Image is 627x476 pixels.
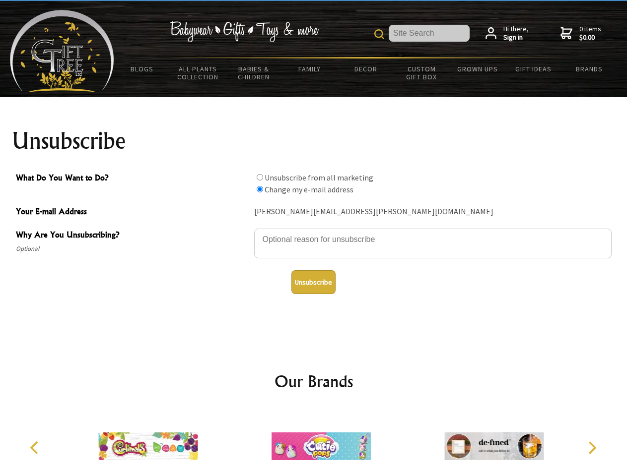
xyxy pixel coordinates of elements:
input: What Do You Want to Do? [257,174,263,180]
span: What Do You Want to Do? [16,172,249,186]
span: Hi there, [503,25,529,42]
span: Optional [16,243,249,255]
a: Hi there,Sign in [486,25,529,42]
a: Grown Ups [449,59,505,79]
img: Babywear - Gifts - Toys & more [170,21,319,42]
img: Babyware - Gifts - Toys and more... [10,10,114,92]
span: Why Are You Unsubscribing? [16,229,249,243]
a: Brands [561,59,618,79]
a: Custom Gift Box [394,59,450,87]
a: Gift Ideas [505,59,561,79]
span: 0 items [579,24,601,42]
input: What Do You Want to Do? [257,186,263,192]
h2: Our Brands [20,369,608,393]
strong: $0.00 [579,33,601,42]
div: [PERSON_NAME][EMAIL_ADDRESS][PERSON_NAME][DOMAIN_NAME] [254,204,612,220]
input: Site Search [389,25,470,42]
a: Decor [338,59,394,79]
a: Babies & Children [226,59,282,87]
button: Previous [25,437,47,459]
a: BLOGS [114,59,170,79]
strong: Sign in [503,33,529,42]
a: 0 items$0.00 [560,25,601,42]
button: Next [581,437,603,459]
label: Unsubscribe from all marketing [265,173,373,182]
span: Your E-mail Address [16,205,249,220]
h1: Unsubscribe [12,129,616,153]
img: product search [374,29,384,39]
a: Family [282,59,338,79]
a: All Plants Collection [170,59,226,87]
textarea: Why Are You Unsubscribing? [254,229,612,258]
label: Change my e-mail address [265,184,353,194]
button: Unsubscribe [291,270,336,294]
